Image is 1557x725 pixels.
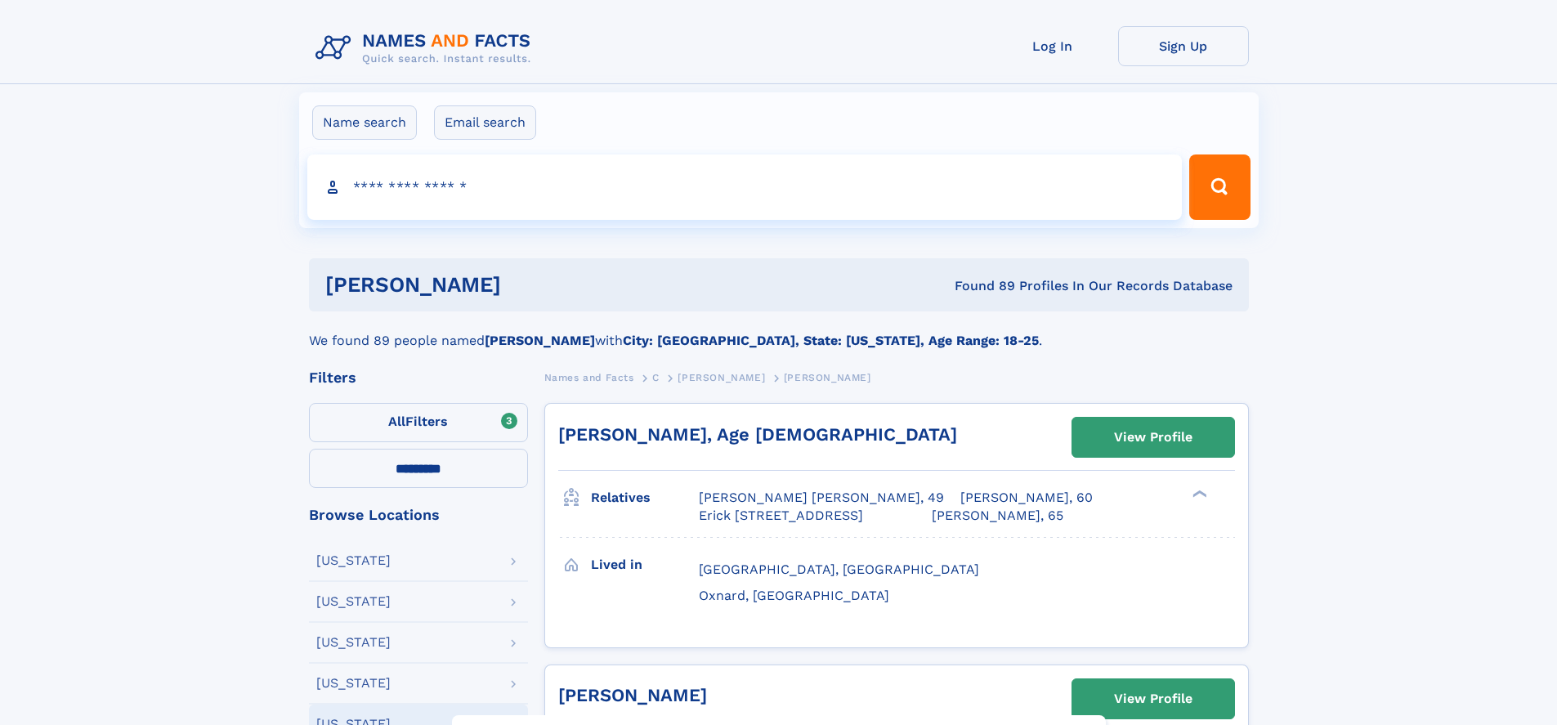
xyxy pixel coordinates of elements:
[699,489,944,507] a: [PERSON_NAME] [PERSON_NAME], 49
[558,685,707,705] a: [PERSON_NAME]
[434,105,536,140] label: Email search
[591,551,699,579] h3: Lived in
[1188,489,1208,499] div: ❯
[309,26,544,70] img: Logo Names and Facts
[727,277,1233,295] div: Found 89 Profiles In Our Records Database
[316,595,391,608] div: [US_STATE]
[312,105,417,140] label: Name search
[544,367,634,387] a: Names and Facts
[307,154,1183,220] input: search input
[325,275,728,295] h1: [PERSON_NAME]
[558,424,957,445] a: [PERSON_NAME], Age [DEMOGRAPHIC_DATA]
[784,372,871,383] span: [PERSON_NAME]
[652,372,660,383] span: C
[1072,679,1234,718] a: View Profile
[1114,418,1192,456] div: View Profile
[1072,418,1234,457] a: View Profile
[388,414,405,429] span: All
[309,311,1249,351] div: We found 89 people named with .
[699,507,863,525] a: Erick [STREET_ADDRESS]
[678,367,765,387] a: [PERSON_NAME]
[316,677,391,690] div: [US_STATE]
[591,484,699,512] h3: Relatives
[309,508,528,522] div: Browse Locations
[1189,154,1250,220] button: Search Button
[1114,680,1192,718] div: View Profile
[699,588,889,603] span: Oxnard, [GEOGRAPHIC_DATA]
[987,26,1118,66] a: Log In
[960,489,1093,507] a: [PERSON_NAME], 60
[699,562,979,577] span: [GEOGRAPHIC_DATA], [GEOGRAPHIC_DATA]
[678,372,765,383] span: [PERSON_NAME]
[316,636,391,649] div: [US_STATE]
[932,507,1063,525] a: [PERSON_NAME], 65
[309,403,528,442] label: Filters
[623,333,1039,348] b: City: [GEOGRAPHIC_DATA], State: [US_STATE], Age Range: 18-25
[316,554,391,567] div: [US_STATE]
[309,370,528,385] div: Filters
[485,333,595,348] b: [PERSON_NAME]
[1118,26,1249,66] a: Sign Up
[652,367,660,387] a: C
